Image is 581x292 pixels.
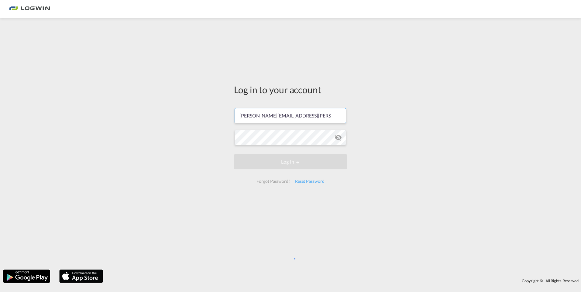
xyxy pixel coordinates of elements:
[335,134,342,141] md-icon: icon-eye-off
[9,2,50,16] img: bc73a0e0d8c111efacd525e4c8ad7d32.png
[254,176,292,187] div: Forgot Password?
[59,269,104,284] img: apple.png
[235,108,346,123] input: Enter email/phone number
[234,154,347,169] button: LOGIN
[293,176,327,187] div: Reset Password
[2,269,51,284] img: google.png
[234,83,347,96] div: Log in to your account
[106,276,581,286] div: Copyright © . All Rights Reserved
